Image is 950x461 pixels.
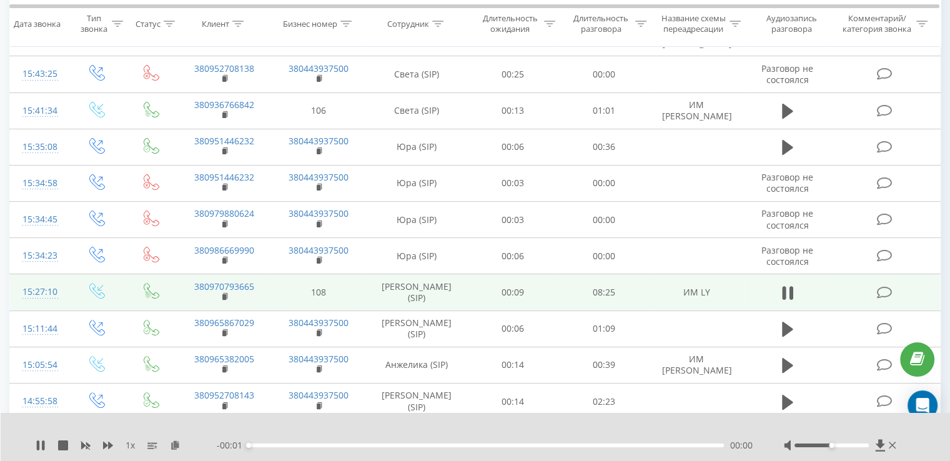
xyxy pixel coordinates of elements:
[558,310,649,347] td: 01:09
[136,18,161,29] div: Статус
[468,274,558,310] td: 00:09
[468,238,558,274] td: 00:06
[558,129,649,165] td: 00:36
[194,280,254,292] a: 380970793665
[468,202,558,238] td: 00:03
[194,171,254,183] a: 380951446232
[649,92,743,129] td: ИМ [PERSON_NAME]
[14,18,61,29] div: Дата звонка
[194,389,254,401] a: 380952708143
[558,92,649,129] td: 01:01
[202,18,229,29] div: Клиент
[271,92,365,129] td: 106
[283,18,337,29] div: Бизнес номер
[840,13,913,34] div: Комментарий/категория звонка
[289,244,349,256] a: 380443937500
[479,13,542,34] div: Длительность ожидания
[22,207,56,232] div: 15:34:45
[366,310,468,347] td: [PERSON_NAME] (SIP)
[366,165,468,201] td: Юра (SIP)
[366,129,468,165] td: Юра (SIP)
[289,389,349,401] a: 380443937500
[22,317,56,341] div: 15:11:44
[649,347,743,383] td: ИМ [PERSON_NAME]
[126,439,135,452] span: 1 x
[366,202,468,238] td: Юра (SIP)
[366,238,468,274] td: Юра (SIP)
[468,347,558,383] td: 00:14
[558,384,649,420] td: 02:23
[366,274,468,310] td: [PERSON_NAME] (SIP)
[22,135,56,159] div: 15:35:08
[22,171,56,196] div: 15:34:58
[558,347,649,383] td: 00:39
[366,384,468,420] td: [PERSON_NAME] (SIP)
[468,92,558,129] td: 00:13
[22,389,56,414] div: 14:55:58
[22,353,56,377] div: 15:05:54
[194,99,254,111] a: 380936766842
[271,274,365,310] td: 108
[366,347,468,383] td: Анжелика (SIP)
[246,443,251,448] div: Accessibility label
[730,439,753,452] span: 00:00
[468,384,558,420] td: 00:14
[366,56,468,92] td: Света (SIP)
[468,165,558,201] td: 00:03
[194,207,254,219] a: 380979880624
[558,202,649,238] td: 00:00
[289,353,349,365] a: 380443937500
[289,207,349,219] a: 380443937500
[289,171,349,183] a: 380443937500
[558,165,649,201] td: 00:00
[194,317,254,329] a: 380965867029
[79,13,108,34] div: Тип звонка
[194,62,254,74] a: 380952708138
[217,439,249,452] span: - 00:01
[289,135,349,147] a: 380443937500
[366,92,468,129] td: Света (SIP)
[755,13,828,34] div: Аудиозапись разговора
[761,244,813,267] span: Разговор не состоялся
[829,443,834,448] div: Accessibility label
[761,171,813,194] span: Разговор не состоялся
[908,390,938,420] div: Open Intercom Messenger
[194,135,254,147] a: 380951446232
[649,274,743,310] td: ИМ LY
[558,56,649,92] td: 00:00
[661,13,726,34] div: Название схемы переадресации
[468,310,558,347] td: 00:06
[558,274,649,310] td: 08:25
[194,244,254,256] a: 380986669990
[761,207,813,230] span: Разговор не состоялся
[22,280,56,304] div: 15:27:10
[468,129,558,165] td: 00:06
[22,99,56,123] div: 15:41:34
[22,244,56,268] div: 15:34:23
[570,13,632,34] div: Длительность разговора
[289,317,349,329] a: 380443937500
[22,62,56,86] div: 15:43:25
[387,18,429,29] div: Сотрудник
[558,238,649,274] td: 00:00
[194,353,254,365] a: 380965382005
[761,62,813,86] span: Разговор не состоялся
[289,62,349,74] a: 380443937500
[468,56,558,92] td: 00:25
